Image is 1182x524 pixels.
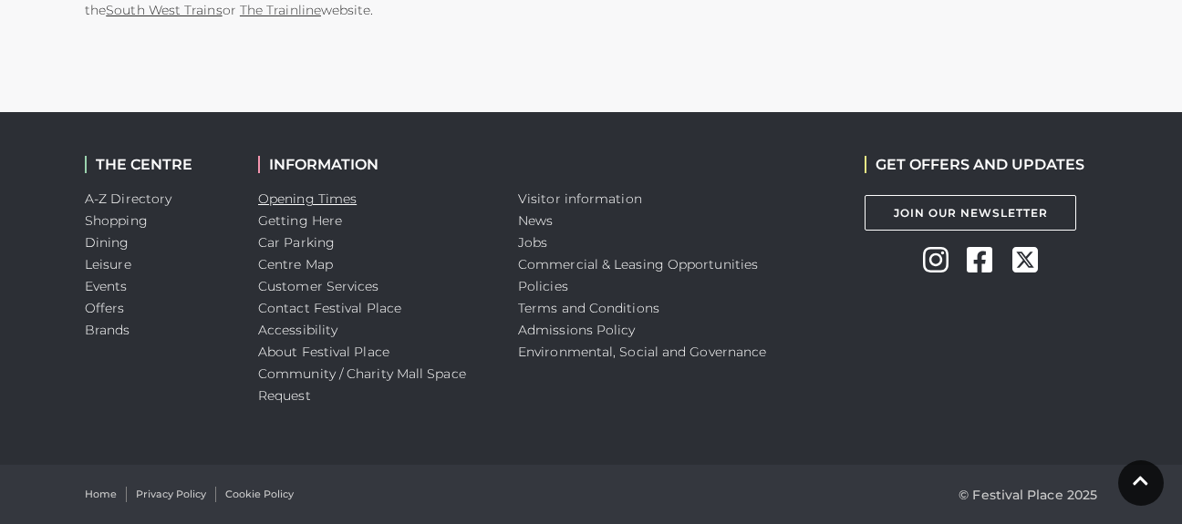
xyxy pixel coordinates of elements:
[85,300,125,316] a: Offers
[258,156,491,173] h2: INFORMATION
[518,256,758,272] a: Commercial & Leasing Opportunities
[136,487,206,502] a: Privacy Policy
[258,212,342,229] a: Getting Here
[959,484,1097,506] p: © Festival Place 2025
[258,322,337,338] a: Accessibility
[258,256,333,272] a: Centre Map
[518,278,568,294] a: Policies
[518,190,642,207] a: Visitor information
[518,322,636,338] a: Admissions Policy
[518,300,659,316] a: Terms and Conditions
[85,212,148,229] a: Shopping
[85,487,117,502] a: Home
[106,2,222,18] a: South West Trains
[258,278,379,294] a: Customer Services
[240,2,321,18] a: The Trainline
[518,344,766,360] a: Environmental, Social and Governance
[85,256,131,272] a: Leisure
[85,322,130,338] a: Brands
[258,365,466,404] a: Community / Charity Mall Space Request
[258,234,335,251] a: Car Parking
[85,278,128,294] a: Events
[865,156,1084,173] h2: GET OFFERS AND UPDATES
[85,190,171,207] a: A-Z Directory
[518,212,553,229] a: News
[865,195,1076,231] a: Join Our Newsletter
[258,300,401,316] a: Contact Festival Place
[225,487,294,502] a: Cookie Policy
[85,156,231,173] h2: THE CENTRE
[258,190,357,207] a: Opening Times
[85,234,130,251] a: Dining
[518,234,547,251] a: Jobs
[258,344,389,360] a: About Festival Place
